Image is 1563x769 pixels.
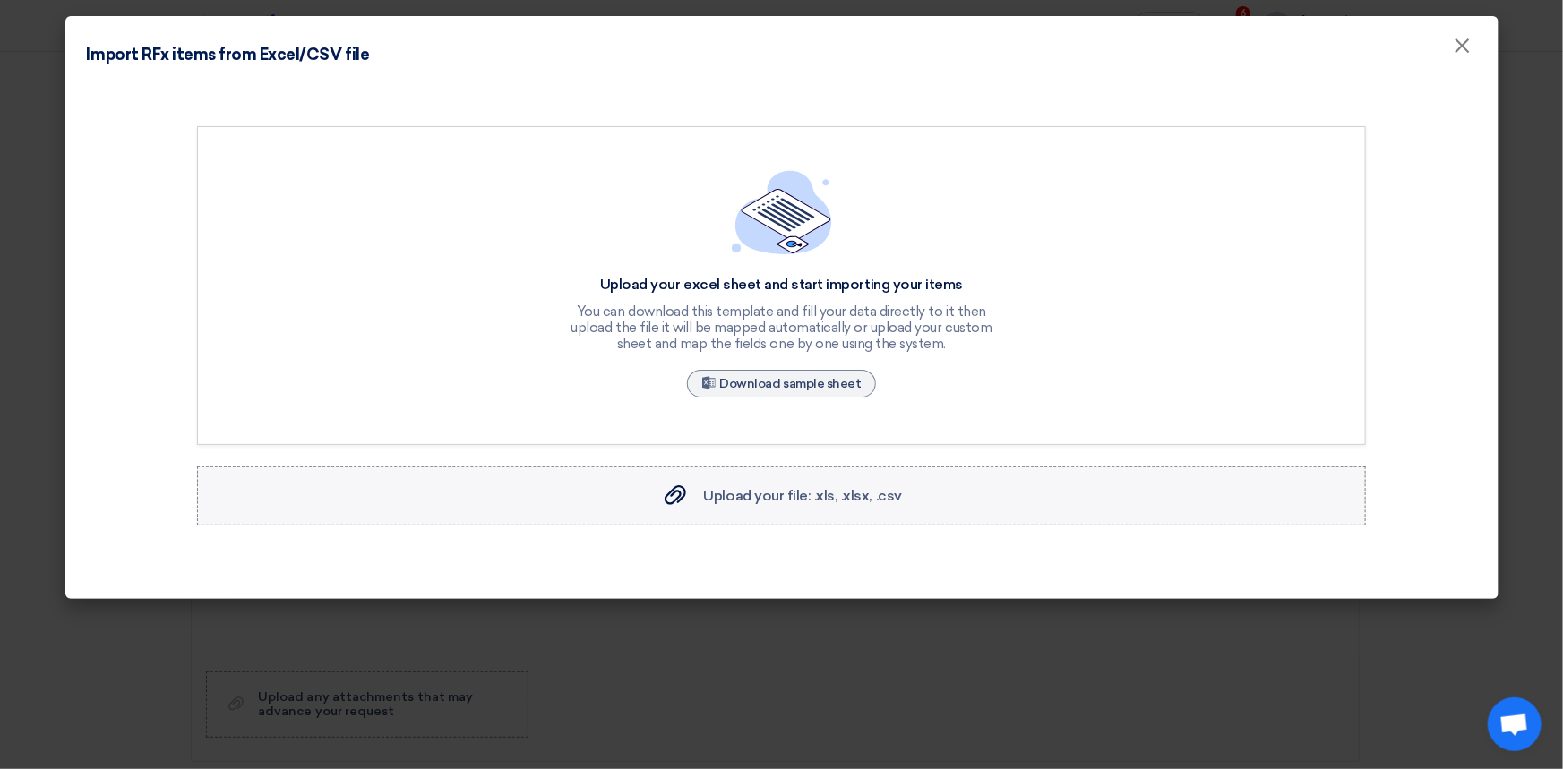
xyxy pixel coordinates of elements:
button: Close [1439,29,1486,64]
div: Upload your excel sheet and start importing your items [567,276,997,295]
span: × [1454,32,1472,68]
img: empty_state_list.svg [732,170,832,254]
span: Upload your file: .xls, .xlsx, .csv [704,487,902,504]
h4: Import RFx items from Excel/CSV file [87,43,370,67]
div: You can download this template and fill your data directly to it then upload the file it will be ... [567,303,997,352]
a: Download sample sheet [687,370,877,397]
a: Open chat [1488,697,1542,751]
